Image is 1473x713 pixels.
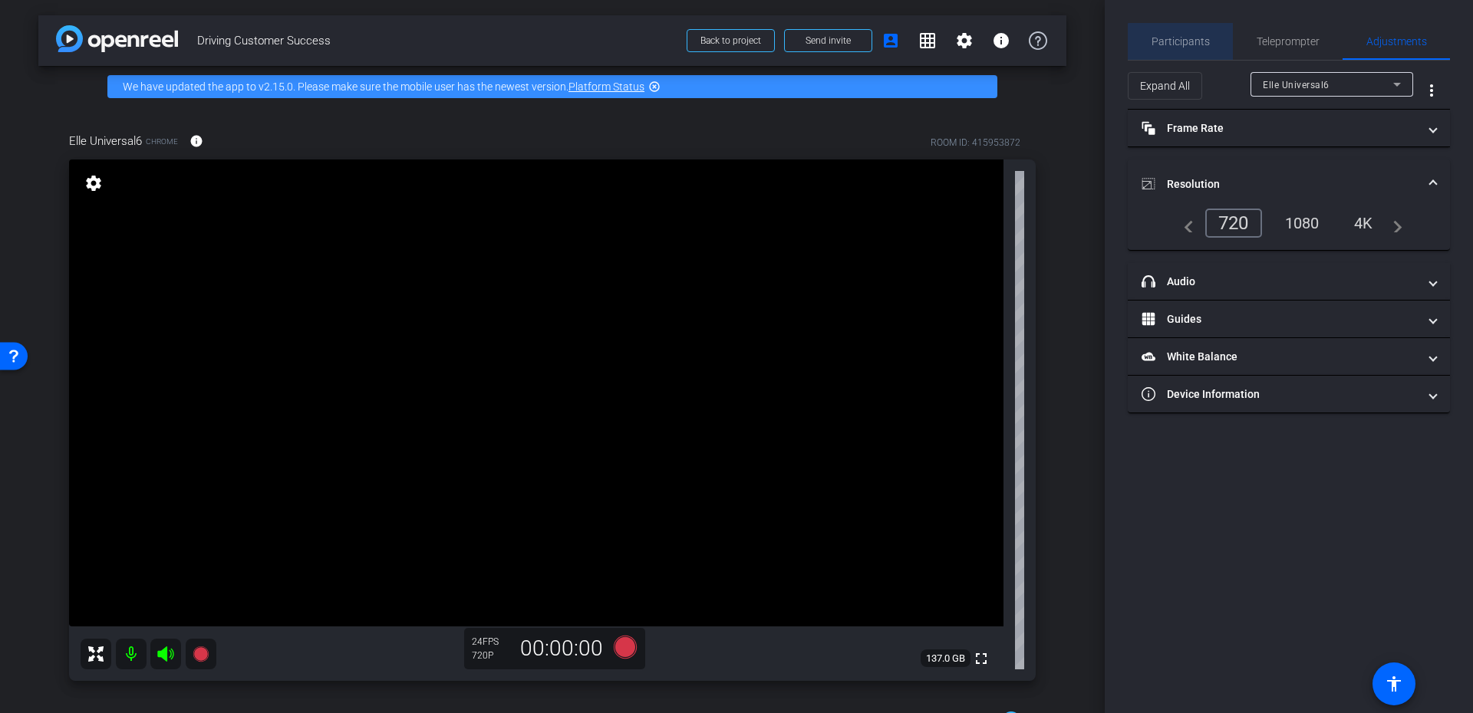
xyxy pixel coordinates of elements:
button: Expand All [1128,72,1202,100]
span: Participants [1152,36,1210,47]
mat-icon: settings [83,174,104,192]
span: Expand All [1140,71,1190,100]
mat-expansion-panel-header: Guides [1128,301,1450,337]
mat-icon: more_vert [1422,81,1441,100]
mat-panel-title: Guides [1142,311,1418,327]
mat-expansion-panel-header: Frame Rate [1128,110,1450,146]
mat-panel-title: Resolution [1142,176,1418,192]
div: 720P [472,649,510,662]
mat-icon: fullscreen [972,649,990,668]
mat-panel-title: Frame Rate [1142,120,1418,136]
button: Back to project [687,29,775,52]
div: 720 [1205,209,1262,238]
div: Resolution [1128,209,1450,250]
div: 24 [472,636,510,648]
mat-icon: info [992,31,1010,50]
mat-icon: settings [955,31,974,50]
span: Driving Customer Success [197,25,677,56]
mat-panel-title: Audio [1142,274,1418,290]
span: 137.0 GB [921,649,970,668]
mat-icon: highlight_off [648,80,661,93]
mat-icon: account_box [881,31,900,50]
span: Teleprompter [1257,36,1320,47]
img: app-logo [56,25,178,52]
mat-expansion-panel-header: White Balance [1128,338,1450,375]
div: 00:00:00 [510,636,613,662]
mat-icon: navigate_before [1175,214,1194,232]
span: Back to project [700,35,761,46]
span: Chrome [146,136,178,147]
span: Elle Universal6 [1263,80,1330,90]
span: Adjustments [1366,36,1427,47]
div: We have updated the app to v2.15.0. Please make sure the mobile user has the newest version. [107,75,997,98]
button: Send invite [784,29,872,52]
button: More Options for Adjustments Panel [1413,72,1450,109]
mat-icon: info [189,134,203,148]
mat-icon: accessibility [1385,675,1403,693]
mat-expansion-panel-header: Audio [1128,263,1450,300]
div: 1080 [1274,210,1331,236]
mat-expansion-panel-header: Resolution [1128,159,1450,209]
span: Send invite [806,34,851,47]
mat-icon: navigate_next [1384,214,1402,232]
mat-panel-title: Device Information [1142,386,1418,402]
mat-panel-title: White Balance [1142,349,1418,365]
span: FPS [483,636,499,647]
div: 4K [1343,210,1385,236]
mat-expansion-panel-header: Device Information [1128,376,1450,412]
span: Elle Universal6 [69,133,142,149]
div: ROOM ID: 415953872 [931,136,1020,149]
a: Platform Status [568,80,644,93]
mat-icon: grid_on [918,31,937,50]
